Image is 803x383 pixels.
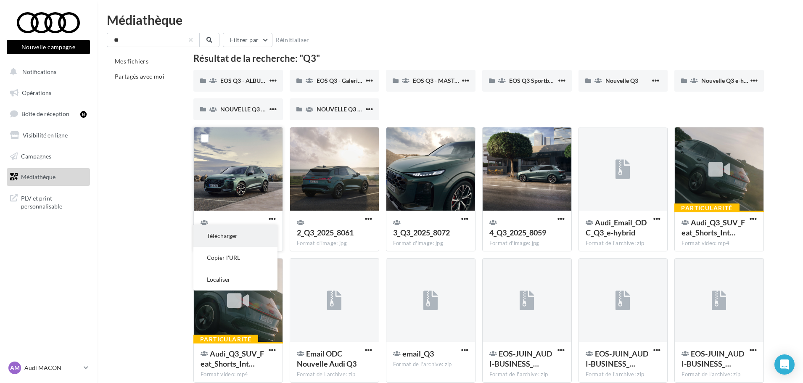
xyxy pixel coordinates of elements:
div: Format d'image: jpg [489,240,565,247]
span: Campagnes [21,152,51,159]
div: Résultat de la recherche: "Q3" [193,54,764,63]
div: Format d'image: jpg [393,240,468,247]
span: PLV et print personnalisable [21,193,87,211]
span: Nouvelle Q3 [605,77,638,84]
a: Campagnes [5,148,92,165]
div: Format de l'archive: zip [393,361,468,368]
p: Audi MACON [24,364,80,372]
span: AM [10,364,20,372]
div: Format de l'archive: zip [681,371,757,378]
span: Boîte de réception [21,110,69,117]
div: Format de l'archive: zip [489,371,565,378]
div: Format video: mp4 [201,371,276,378]
button: Copier l'URL [193,247,277,269]
span: 4_Q3_2025_8059 [489,228,546,237]
span: Email ODC Nouvelle Audi Q3 [297,349,357,368]
a: Opérations [5,84,92,102]
span: Nouvelle Q3 e-hybrid [701,77,758,84]
div: 8 [80,111,87,118]
a: PLV et print personnalisable [5,189,92,214]
a: Visibilité en ligne [5,127,92,144]
div: Particularité [674,203,739,213]
a: Boîte de réception8 [5,105,92,123]
span: Partagés avec moi [115,73,164,80]
div: Format de l'archive: zip [586,371,661,378]
div: Format de l'archive: zip [586,240,661,247]
span: EOS Q3 - MASTER INTERIEUR [413,77,493,84]
span: EOS-JUIN_AUDI-BUSINESS_Q3-E-HYBRID_PL-1080x1080 [586,349,648,368]
span: EOS Q3 - Galerie 2 [317,77,365,84]
a: Médiathèque [5,168,92,186]
div: Format de l'archive: zip [297,371,372,378]
span: Médiathèque [21,173,55,180]
button: Télécharger [193,225,277,247]
span: Audi_Q3_SUV_Feat_Shorts_Int_Design_15s_9x16_EN_clean.mov_1 [201,349,264,368]
span: Opérations [22,89,51,96]
span: EOS Q3 - ALBUM PHOTO [220,77,288,84]
span: NOUVELLE Q3 SPORTBACK E-HYBRID [317,106,421,113]
span: EOS-JUIN_AUDI-BUSINESS_Q3-E-HYBRID_CAR-1080x1080 [489,349,552,368]
span: Mes fichiers [115,58,148,65]
span: Visibilité en ligne [23,132,68,139]
span: Notifications [22,68,56,75]
button: Réinitialiser [272,35,313,45]
span: NOUVELLE Q3 SPORTBACK [220,106,296,113]
button: Notifications [5,63,88,81]
span: EOS-JUIN_AUDI-BUSINESS_Q3-SB-E-HYBRID_CAR-1080x1080 [681,349,744,368]
button: Nouvelle campagne [7,40,90,54]
div: Format d'image: jpg [297,240,372,247]
span: Audi_Q3_SUV_Feat_Shorts_Int_Design_15s_4x5_EN_clean.mov_1 [681,218,745,237]
span: Audi_Email_ODC_Q3_e-hybrid [586,218,647,237]
span: 3_Q3_2025_8072 [393,228,450,237]
button: Filtrer par [223,33,272,47]
span: 2_Q3_2025_8061 [297,228,354,237]
span: email_Q3 [402,349,434,358]
div: Particularité [193,335,258,344]
div: Médiathèque [107,13,793,26]
div: Format video: mp4 [681,240,757,247]
span: EOS Q3 Sportback & SB e-Hybrid [509,77,597,84]
div: Open Intercom Messenger [774,354,795,375]
a: AM Audi MACON [7,360,90,376]
button: Localiser [193,269,277,291]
